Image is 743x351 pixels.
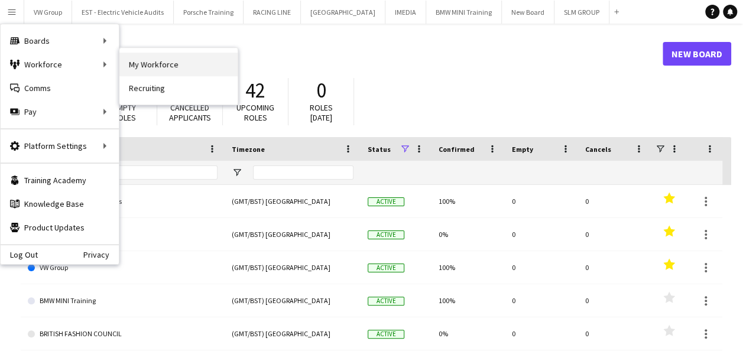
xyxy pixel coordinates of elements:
[225,284,361,317] div: (GMT/BST) [GEOGRAPHIC_DATA]
[578,251,651,284] div: 0
[554,1,609,24] button: SLM GROUP
[28,317,218,350] a: BRITISH FASHION COUNCIL
[1,76,119,100] a: Comms
[225,251,361,284] div: (GMT/BST) [GEOGRAPHIC_DATA]
[502,1,554,24] button: New Board
[301,1,385,24] button: [GEOGRAPHIC_DATA]
[169,102,211,123] span: Cancelled applicants
[236,102,274,123] span: Upcoming roles
[1,29,119,53] div: Boards
[431,185,505,217] div: 100%
[28,251,218,284] a: VW Group
[28,284,218,317] a: BMW MINI Training
[663,42,731,66] a: New Board
[24,1,72,24] button: VW Group
[1,250,38,259] a: Log Out
[585,145,611,154] span: Cancels
[431,284,505,317] div: 100%
[505,317,578,350] div: 0
[426,1,502,24] button: BMW MINI Training
[439,145,475,154] span: Confirmed
[28,185,218,218] a: EST - Electric Vehicle Audits
[512,145,533,154] span: Empty
[72,1,174,24] button: EST - Electric Vehicle Audits
[368,330,404,339] span: Active
[253,165,353,180] input: Timezone Filter Input
[21,45,663,63] h1: Boards
[244,1,301,24] button: RACING LINE
[368,145,391,154] span: Status
[232,145,265,154] span: Timezone
[119,76,238,100] a: Recruiting
[368,264,404,272] span: Active
[28,218,218,251] a: MERCEDES RETAIL
[1,192,119,216] a: Knowledge Base
[1,216,119,239] a: Product Updates
[1,53,119,76] div: Workforce
[505,251,578,284] div: 0
[1,168,119,192] a: Training Academy
[578,284,651,317] div: 0
[225,317,361,350] div: (GMT/BST) [GEOGRAPHIC_DATA]
[578,218,651,251] div: 0
[245,77,265,103] span: 42
[385,1,426,24] button: IMEDIA
[368,230,404,239] span: Active
[578,317,651,350] div: 0
[113,102,136,123] span: Empty roles
[431,218,505,251] div: 0%
[49,165,218,180] input: Board name Filter Input
[431,317,505,350] div: 0%
[83,250,119,259] a: Privacy
[174,1,244,24] button: Porsche Training
[310,102,333,123] span: Roles [DATE]
[368,297,404,305] span: Active
[232,167,242,178] button: Open Filter Menu
[225,185,361,217] div: (GMT/BST) [GEOGRAPHIC_DATA]
[431,251,505,284] div: 100%
[316,77,326,103] span: 0
[505,284,578,317] div: 0
[1,134,119,158] div: Platform Settings
[225,218,361,251] div: (GMT/BST) [GEOGRAPHIC_DATA]
[505,218,578,251] div: 0
[368,197,404,206] span: Active
[505,185,578,217] div: 0
[578,185,651,217] div: 0
[1,100,119,123] div: Pay
[119,53,238,76] a: My Workforce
